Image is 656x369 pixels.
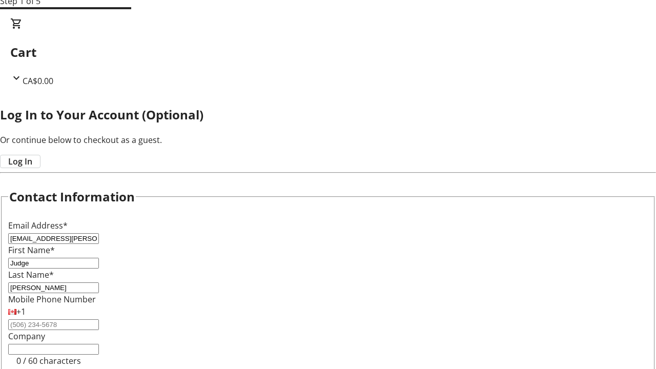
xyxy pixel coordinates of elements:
div: CartCA$0.00 [10,17,646,87]
label: Last Name* [8,269,54,280]
tr-character-limit: 0 / 60 characters [16,355,81,366]
h2: Cart [10,43,646,61]
h2: Contact Information [9,188,135,206]
label: Email Address* [8,220,68,231]
label: Company [8,331,45,342]
span: Log In [8,155,32,168]
label: First Name* [8,244,55,256]
span: CA$0.00 [23,75,53,87]
input: (506) 234-5678 [8,319,99,330]
label: Mobile Phone Number [8,294,96,305]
